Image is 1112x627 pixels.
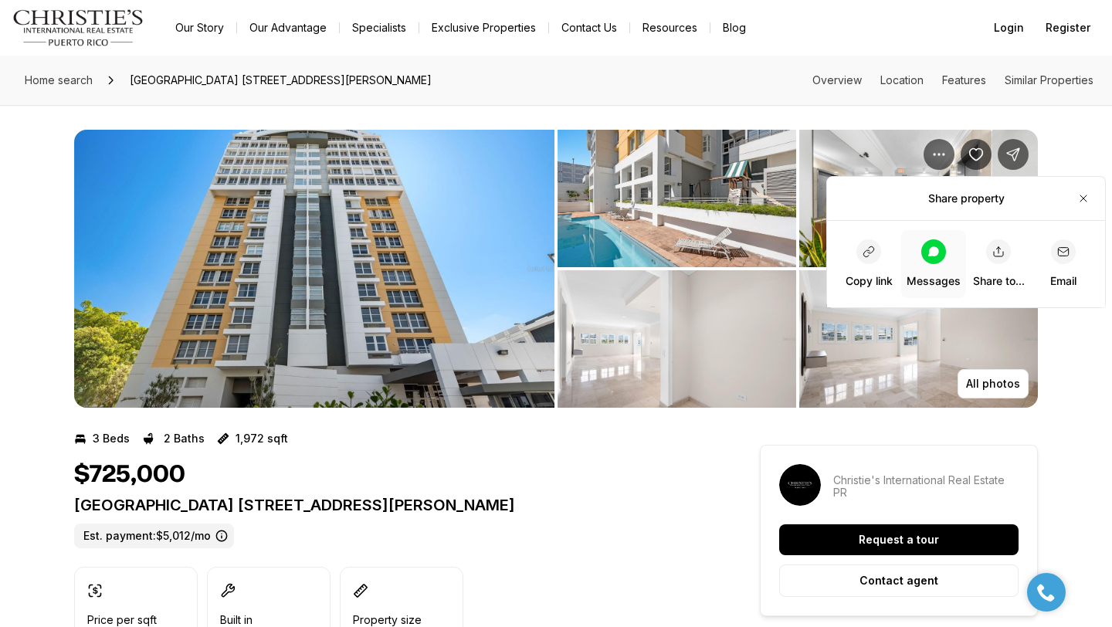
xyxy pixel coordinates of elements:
[163,17,236,39] a: Our Story
[87,614,157,626] p: Price per sqft
[1036,12,1100,43] button: Register
[859,574,938,587] p: Contact agent
[93,432,130,445] p: 3 Beds
[907,273,961,289] p: Messages
[812,73,862,86] a: Skip to: Overview
[220,614,253,626] p: Built in
[630,17,710,39] a: Resources
[12,9,144,46] img: logo
[942,73,986,86] a: Skip to: Features
[124,68,438,93] span: [GEOGRAPHIC_DATA] [STREET_ADDRESS][PERSON_NAME]
[846,273,893,289] p: Copy link
[74,130,554,408] li: 1 of 8
[901,230,966,298] a: Messages
[74,524,234,548] label: Est. payment: $5,012/mo
[985,12,1033,43] button: Login
[1050,273,1076,289] p: Email
[419,17,548,39] a: Exclusive Properties
[836,230,901,298] button: Copy link
[859,534,939,546] p: Request a tour
[74,460,185,490] h1: $725,000
[1005,73,1093,86] a: Skip to: Similar Properties
[236,432,288,445] p: 1,972 sqft
[958,369,1029,398] button: All photos
[74,130,554,408] button: View image gallery
[966,230,1031,298] button: Share to...
[973,273,1025,289] p: Share to...
[998,139,1029,170] button: Share Property: Plaza Athenee 101 ORTEGON AVENUE #402
[353,614,422,626] p: Property size
[549,17,629,39] button: Contact Us
[961,139,992,170] button: Save Property: Plaza Athenee 101 ORTEGON AVENUE #402
[812,74,1093,86] nav: Page section menu
[558,270,796,408] button: View image gallery
[558,130,1038,408] li: 2 of 8
[833,474,1019,499] p: Christie's International Real Estate PR
[966,378,1020,390] p: All photos
[779,524,1019,555] button: Request a tour
[237,17,339,39] a: Our Advantage
[164,432,205,445] p: 2 Baths
[19,68,99,93] a: Home search
[994,22,1024,34] span: Login
[558,130,796,267] button: View image gallery
[880,73,924,86] a: Skip to: Location
[74,130,1038,408] div: Listing Photos
[1031,230,1096,298] button: Email
[25,73,93,86] span: Home search
[924,139,954,170] button: Property options
[779,564,1019,597] button: Contact agent
[710,17,758,39] a: Blog
[74,496,704,514] p: [GEOGRAPHIC_DATA] [STREET_ADDRESS][PERSON_NAME]
[340,17,419,39] a: Specialists
[1046,22,1090,34] span: Register
[799,270,1038,408] button: View image gallery
[799,130,1038,267] button: View image gallery
[928,191,1005,206] p: Share property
